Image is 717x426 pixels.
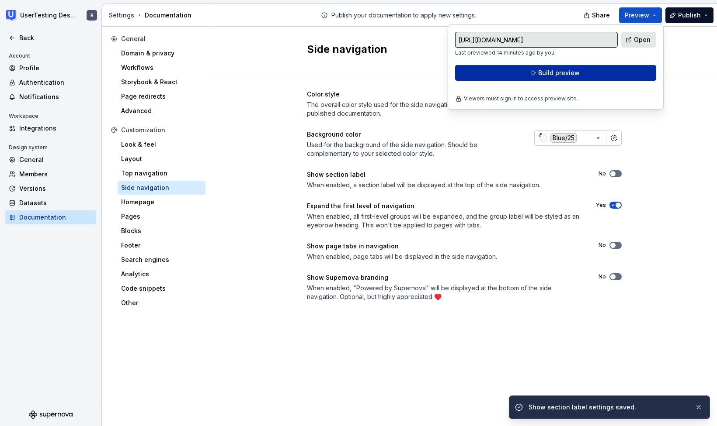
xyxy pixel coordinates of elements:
[118,181,205,195] a: Side navigation
[118,61,205,75] a: Workflows
[121,155,202,163] div: Layout
[464,95,578,102] p: Viewers must sign in to access preview site.
[121,284,202,293] div: Code snippets
[19,155,93,164] div: General
[331,11,476,20] p: Publish your documentation to apply new settings.
[307,202,580,210] div: Expand the first level of navigation
[118,238,205,252] a: Footer
[121,241,202,250] div: Footer
[121,49,202,58] div: Domain & privacy
[19,78,93,87] div: Authentication
[529,403,688,412] div: Show section label settings saved.
[118,282,205,295] a: Code snippets
[455,65,656,81] button: Build preview
[307,90,519,99] div: Color style
[19,93,93,101] div: Notifications
[118,224,205,238] a: Blocks
[121,78,202,86] div: Storybook & React
[121,212,202,221] div: Pages
[2,6,100,25] button: UserTesting Design SystemR
[109,11,207,20] div: Documentation
[596,202,606,209] label: Yes
[307,130,519,139] div: Background color
[118,89,205,103] a: Page redirects
[118,75,205,89] a: Storybook & React
[5,210,96,224] a: Documentation
[665,7,714,23] button: Publish
[599,170,606,177] label: No
[550,133,577,143] div: Blue/25
[307,141,519,158] div: Used for the background of the side navigation. Should be complementary to your selected color st...
[121,227,202,235] div: Blocks
[307,242,583,251] div: Show page tabs in navigation
[121,169,202,178] div: Top navigation
[634,35,651,44] span: Open
[19,34,93,42] div: Back
[19,170,93,179] div: Members
[118,46,205,60] a: Domain & privacy
[307,42,611,56] h2: Side navigation
[455,49,618,56] p: Last previewed 14 minutes ago by you.
[118,253,205,267] a: Search engines
[5,182,96,196] a: Versions
[6,10,17,21] img: 41adf70f-fc1c-4662-8e2d-d2ab9c673b1b.png
[121,255,202,264] div: Search engines
[121,270,202,278] div: Analytics
[121,140,202,149] div: Look & feel
[5,153,96,167] a: General
[307,100,519,118] div: The overall color style used for the side navigation throughout your published documentation.
[121,34,202,43] div: General
[619,7,662,23] button: Preview
[599,273,606,280] label: No
[307,252,583,261] div: When enabled, page tabs will be displayed in the side navigation.
[5,121,96,135] a: Integrations
[109,11,134,20] button: Settings
[118,195,205,209] a: Homepage
[19,184,93,193] div: Versions
[118,166,205,180] a: Top navigation
[599,242,606,249] label: No
[678,11,701,20] span: Publish
[118,137,205,151] a: Look & feel
[121,106,202,115] div: Advanced
[121,198,202,206] div: Homepage
[19,124,93,133] div: Integrations
[118,210,205,223] a: Pages
[5,167,96,181] a: Members
[121,92,202,101] div: Page redirects
[19,199,93,207] div: Datasets
[5,142,51,153] div: Design system
[118,296,205,310] a: Other
[592,11,610,20] span: Share
[121,63,202,72] div: Workflows
[534,130,606,146] button: Blue/25
[307,273,583,282] div: Show Supernova branding
[90,12,94,19] div: R
[5,51,34,61] div: Account
[118,267,205,281] a: Analytics
[5,76,96,89] a: Authentication
[5,31,96,45] a: Back
[625,11,649,20] span: Preview
[307,212,580,230] div: When enabled, all first-level groups will be expanded, and the group label will be styled as an e...
[121,126,202,134] div: Customization
[5,90,96,104] a: Notifications
[621,32,656,48] a: Open
[118,104,205,118] a: Advanced
[5,61,96,75] a: Profile
[307,181,583,189] div: When enabled, a section label will be displayed at the top of the side navigation.
[538,69,580,77] span: Build preview
[5,111,42,121] div: Workspace
[121,183,202,192] div: Side navigation
[19,213,93,222] div: Documentation
[307,284,583,301] div: When enabled, "Powered by Supernova" will be displayed at the bottom of the side navigation. Opti...
[579,7,616,23] button: Share
[307,170,583,179] div: Show section label
[118,152,205,166] a: Layout
[20,11,76,20] div: UserTesting Design System
[5,196,96,210] a: Datasets
[19,64,93,72] div: Profile
[29,410,73,419] svg: Supernova Logo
